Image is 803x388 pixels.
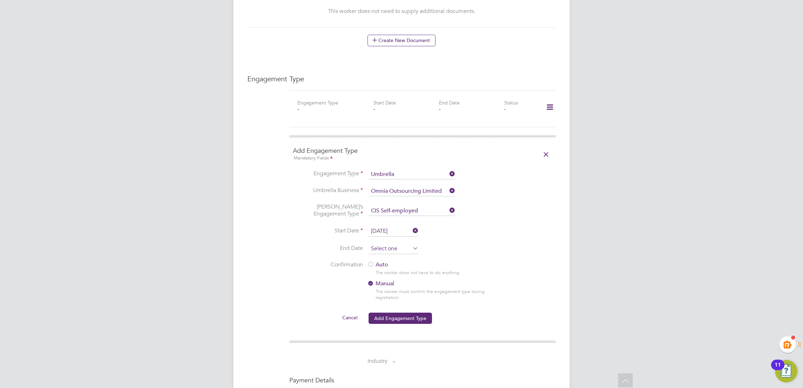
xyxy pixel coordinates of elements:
[289,358,387,365] label: Industry
[367,261,493,268] label: Auto
[775,360,797,382] button: Open Resource Center, 11 new notifications
[289,376,556,384] h4: Payment Details
[504,106,537,112] div: -
[337,312,363,323] button: Cancel
[293,245,363,252] label: End Date
[369,206,455,216] input: Select one
[293,147,552,162] h4: Add Engagement Type
[369,170,455,179] input: Select one
[293,187,363,194] label: Umbrella Business
[376,289,499,301] div: The worker must confirm the engagement type during registration.
[293,155,552,162] div: Mandatory Fields
[367,280,493,287] label: Manual
[254,8,549,15] div: This worker does not need to supply additional documents.
[439,100,460,106] label: End Date
[369,313,432,324] button: Add Engagement Type
[373,100,396,106] label: Start Date
[297,106,363,112] div: -
[368,35,435,46] button: Create New Document
[393,358,395,365] span: -
[376,270,499,276] div: The worker does not have to do anything.
[439,106,504,112] div: -
[369,244,418,254] input: Select one
[247,74,556,83] h3: Engagement Type
[293,170,363,177] label: Engagement Type
[297,100,338,106] label: Engagement Type
[504,100,518,106] label: Status
[775,365,781,374] div: 11
[369,226,418,237] input: Select one
[373,106,439,112] div: -
[293,261,363,268] label: Confirmation
[369,186,455,196] input: Search for...
[293,227,363,234] label: Start Date
[293,203,363,218] label: [PERSON_NAME]’s Engagement Type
